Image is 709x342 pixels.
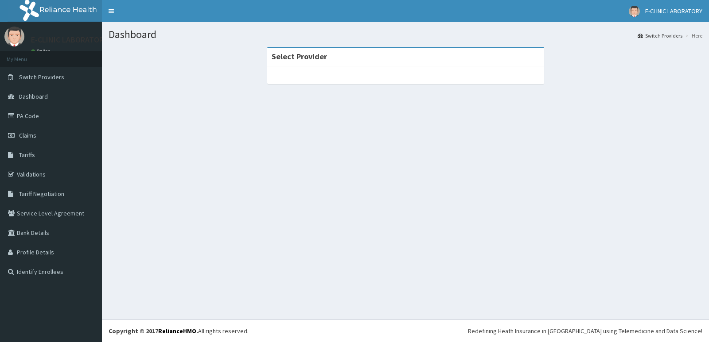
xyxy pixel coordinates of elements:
[19,73,64,81] span: Switch Providers
[102,319,709,342] footer: All rights reserved.
[19,131,36,139] span: Claims
[109,29,702,40] h1: Dashboard
[645,7,702,15] span: E-CLINIC LABORATORY
[272,51,327,61] strong: Select Provider
[19,151,35,159] span: Tariffs
[683,32,702,39] li: Here
[31,48,52,54] a: Online
[19,190,64,198] span: Tariff Negotiation
[638,32,682,39] a: Switch Providers
[31,36,108,44] p: E-CLINIC LABORATORY
[19,92,48,100] span: Dashboard
[629,6,640,17] img: User Image
[4,27,24,46] img: User Image
[158,327,196,335] a: RelianceHMO
[109,327,198,335] strong: Copyright © 2017 .
[468,327,702,335] div: Redefining Heath Insurance in [GEOGRAPHIC_DATA] using Telemedicine and Data Science!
